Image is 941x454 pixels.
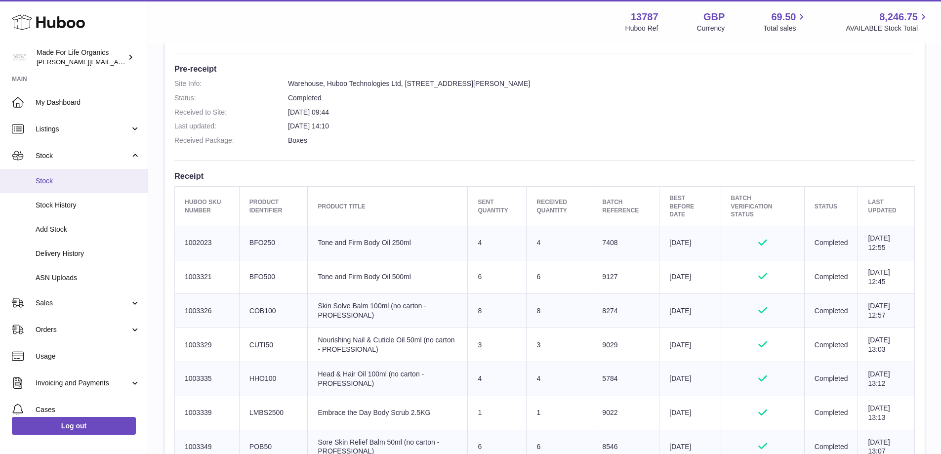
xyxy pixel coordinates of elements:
td: 3 [468,328,527,362]
h3: Receipt [174,170,915,181]
td: COB100 [239,294,308,328]
th: Best Before Date [659,187,721,226]
span: Invoicing and Payments [36,378,130,388]
td: Completed [804,328,858,362]
td: 1003335 [175,362,240,396]
dt: Last updated: [174,122,288,131]
td: 6 [468,260,527,294]
td: 1 [527,396,592,430]
h3: Pre-receipt [174,63,915,74]
span: 69.50 [771,10,796,24]
td: Completed [804,226,858,260]
td: 1003329 [175,328,240,362]
div: Huboo Ref [625,24,658,33]
td: 9022 [592,396,659,430]
dt: Received Package: [174,136,288,145]
td: Completed [804,260,858,294]
dd: Completed [288,93,915,103]
td: 8 [468,294,527,328]
div: Made For Life Organics [37,48,125,67]
span: Listings [36,124,130,134]
td: [DATE] 13:03 [858,328,915,362]
span: Delivery History [36,249,140,258]
td: [DATE] 13:12 [858,362,915,396]
span: Total sales [763,24,807,33]
img: geoff.winwood@madeforlifeorganics.com [12,50,27,65]
a: 69.50 Total sales [763,10,807,33]
td: [DATE] 12:57 [858,294,915,328]
td: [DATE] [659,226,721,260]
th: Received Quantity [527,187,592,226]
td: 9029 [592,328,659,362]
th: Batch Verification Status [721,187,804,226]
td: [DATE] [659,260,721,294]
td: HHO100 [239,362,308,396]
th: Huboo SKU Number [175,187,240,226]
a: Log out [12,417,136,435]
dd: [DATE] 09:44 [288,108,915,117]
span: 8,246.75 [879,10,918,24]
td: [DATE] [659,396,721,430]
span: [PERSON_NAME][EMAIL_ADDRESS][PERSON_NAME][DOMAIN_NAME] [37,58,251,66]
td: BFO250 [239,226,308,260]
td: [DATE] 13:13 [858,396,915,430]
dd: Boxes [288,136,915,145]
td: [DATE] [659,362,721,396]
span: My Dashboard [36,98,140,107]
td: 7408 [592,226,659,260]
dd: Warehouse, Huboo Technologies Ltd, [STREET_ADDRESS][PERSON_NAME] [288,79,915,88]
div: Currency [697,24,725,33]
span: Orders [36,325,130,334]
td: 4 [468,362,527,396]
td: 1 [468,396,527,430]
td: 9127 [592,260,659,294]
td: 5784 [592,362,659,396]
dt: Status: [174,93,288,103]
td: [DATE] [659,294,721,328]
td: CUTI50 [239,328,308,362]
th: Sent Quantity [468,187,527,226]
th: Batch Reference [592,187,659,226]
strong: 13787 [631,10,658,24]
span: Add Stock [36,225,140,234]
td: Head & Hair Oil 100ml (no carton - PROFESSIONAL) [308,362,468,396]
td: Nourishing Nail & Cuticle Oil 50ml (no carton - PROFESSIONAL) [308,328,468,362]
a: 8,246.75 AVAILABLE Stock Total [846,10,929,33]
td: Completed [804,362,858,396]
td: 4 [468,226,527,260]
td: 8274 [592,294,659,328]
td: 1003321 [175,260,240,294]
td: Completed [804,396,858,430]
span: Usage [36,352,140,361]
td: Embrace the Day Body Scrub 2.5KG [308,396,468,430]
td: 1003339 [175,396,240,430]
dd: [DATE] 14:10 [288,122,915,131]
td: [DATE] 12:45 [858,260,915,294]
th: Product title [308,187,468,226]
td: 3 [527,328,592,362]
td: 4 [527,362,592,396]
td: 1003326 [175,294,240,328]
td: 1002023 [175,226,240,260]
span: Cases [36,405,140,414]
td: 4 [527,226,592,260]
td: LMBS2500 [239,396,308,430]
td: Tone and Firm Body Oil 250ml [308,226,468,260]
dt: Received to Site: [174,108,288,117]
span: Stock [36,176,140,186]
td: Completed [804,294,858,328]
td: [DATE] [659,328,721,362]
th: Product Identifier [239,187,308,226]
span: ASN Uploads [36,273,140,283]
span: Stock [36,151,130,161]
td: 6 [527,260,592,294]
span: Sales [36,298,130,308]
td: Tone and Firm Body Oil 500ml [308,260,468,294]
th: Last updated [858,187,915,226]
td: [DATE] 12:55 [858,226,915,260]
strong: GBP [703,10,725,24]
span: Stock History [36,201,140,210]
dt: Site Info: [174,79,288,88]
span: AVAILABLE Stock Total [846,24,929,33]
td: BFO500 [239,260,308,294]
